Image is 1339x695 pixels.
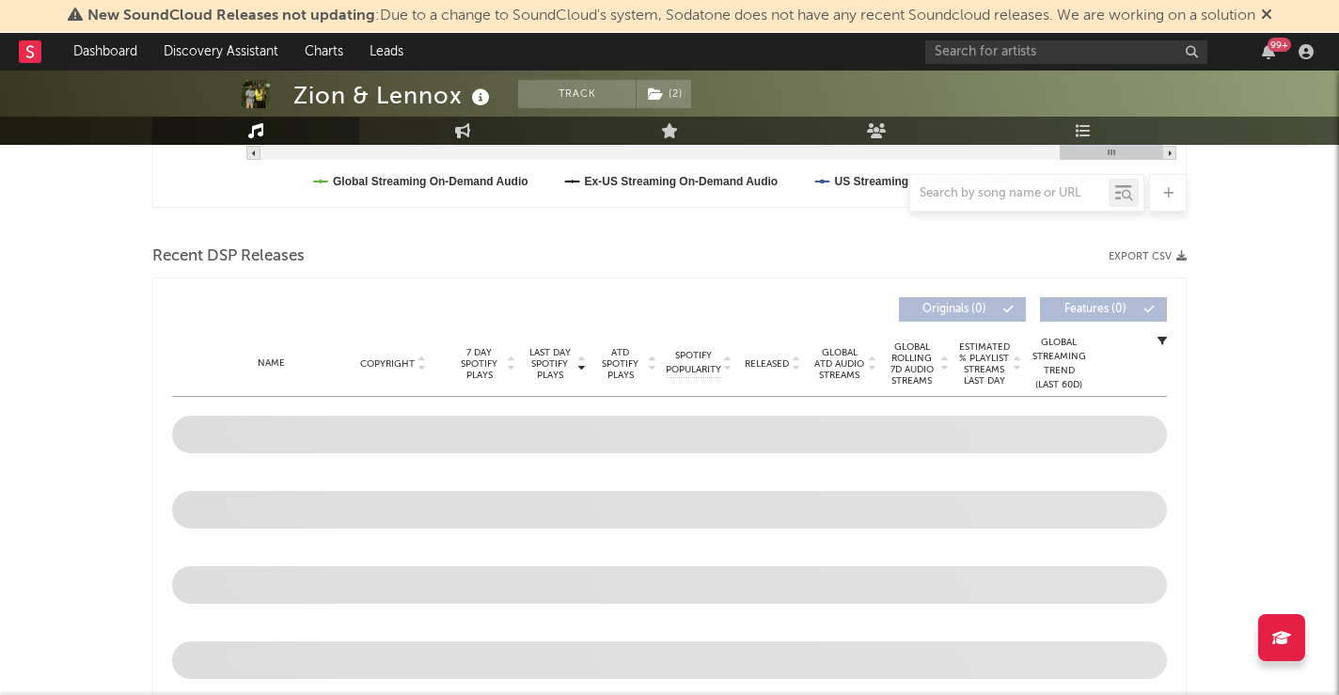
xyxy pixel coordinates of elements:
[60,33,150,71] a: Dashboard
[152,245,305,268] span: Recent DSP Releases
[291,33,356,71] a: Charts
[636,80,692,108] span: ( 2 )
[1031,336,1087,392] div: Global Streaming Trend (Last 60D)
[925,40,1207,64] input: Search for artists
[87,8,375,24] span: New SoundCloud Releases not updating
[1261,8,1272,24] span: Dismiss
[454,347,504,381] span: 7 Day Spotify Plays
[1040,297,1167,322] button: Features(0)
[745,358,789,370] span: Released
[595,347,645,381] span: ATD Spotify Plays
[1052,304,1139,315] span: Features ( 0 )
[1268,38,1291,52] div: 99 +
[1262,44,1275,59] button: 99+
[958,341,1010,387] span: Estimated % Playlist Streams Last Day
[525,347,575,381] span: Last Day Spotify Plays
[87,8,1255,24] span: : Due to a change to SoundCloud's system, Sodatone does not have any recent Soundcloud releases. ...
[910,186,1109,201] input: Search by song name or URL
[911,304,998,315] span: Originals ( 0 )
[360,358,415,370] span: Copyright
[899,297,1026,322] button: Originals(0)
[518,80,636,108] button: Track
[293,80,495,111] div: Zion & Lennox
[210,356,333,371] div: Name
[1109,251,1187,262] button: Export CSV
[150,33,291,71] a: Discovery Assistant
[666,349,721,377] span: Spotify Popularity
[637,80,691,108] button: (2)
[886,341,937,387] span: Global Rolling 7D Audio Streams
[813,347,865,381] span: Global ATD Audio Streams
[356,33,417,71] a: Leads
